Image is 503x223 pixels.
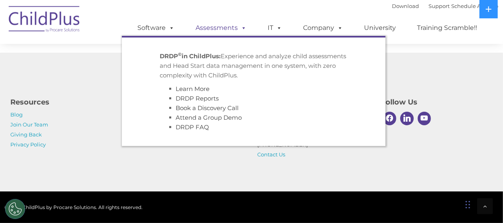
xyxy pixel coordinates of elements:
[463,185,503,223] iframe: Chat Widget
[381,97,493,108] h4: Follow Us
[392,3,499,9] font: |
[176,114,242,121] a: Attend a Group Demo
[111,85,145,91] span: Phone number
[176,123,209,131] a: DRDP FAQ
[381,110,399,127] a: Facebook
[5,0,84,40] img: ChildPlus by Procare Solutions
[176,95,219,102] a: DRDP Reports
[258,151,286,158] a: Contact Us
[392,3,419,9] a: Download
[160,51,347,80] p: Experience and analyze child assessments and Head Start data management in one system, with zero ...
[429,3,450,9] a: Support
[130,20,183,36] a: Software
[260,20,290,36] a: IT
[466,193,470,217] div: Drag
[11,131,42,138] a: Giving Back
[11,121,49,128] a: Join Our Team
[160,52,221,60] strong: DRDP in ChildPlus:
[452,3,499,9] a: Schedule A Demo
[11,141,46,148] a: Privacy Policy
[11,111,23,118] a: Blog
[176,104,239,112] a: Book a Discovery Call
[296,20,351,36] a: Company
[111,53,135,59] span: Last name
[188,20,255,36] a: Assessments
[176,85,210,93] a: Learn More
[416,110,433,127] a: Youtube
[178,51,182,57] sup: ©
[356,20,404,36] a: University
[409,20,485,36] a: Training Scramble!!
[11,97,122,108] h4: Resources
[5,204,143,210] span: © 2025 ChildPlus by Procare Solutions. All rights reserved.
[398,110,416,127] a: Linkedin
[5,199,25,219] button: Cookies Settings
